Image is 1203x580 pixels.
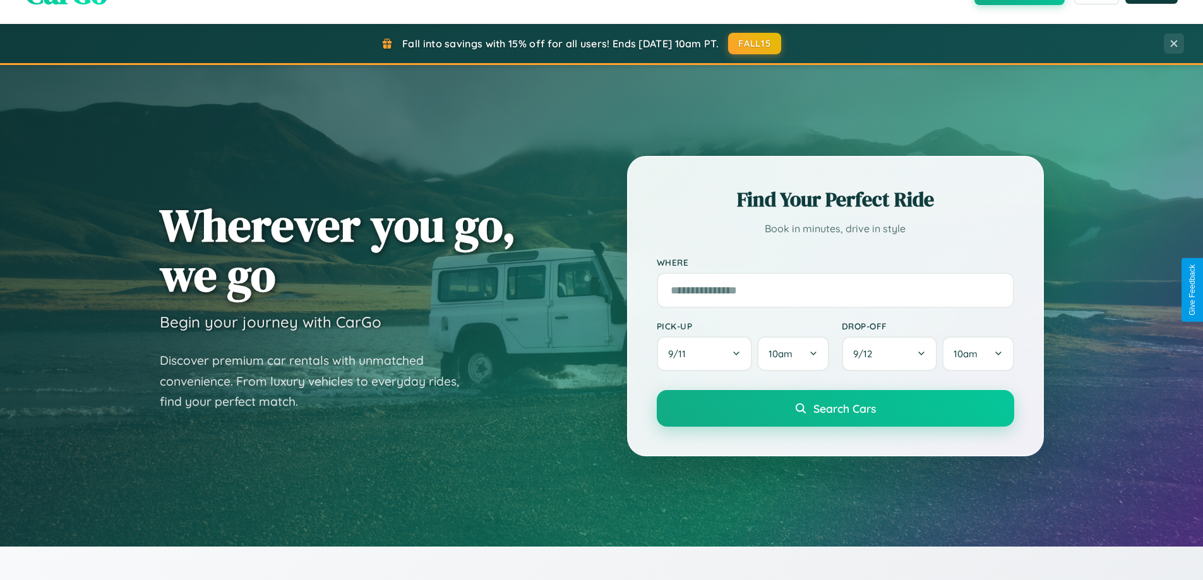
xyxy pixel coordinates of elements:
span: 10am [769,348,793,360]
h2: Find Your Perfect Ride [657,186,1014,213]
h3: Begin your journey with CarGo [160,312,381,331]
label: Where [657,257,1014,268]
span: 9 / 12 [853,348,878,360]
button: 9/11 [657,336,753,371]
label: Pick-up [657,321,829,331]
h1: Wherever you go, we go [160,200,516,300]
button: 10am [942,336,1014,371]
span: 10am [954,348,978,360]
button: 9/12 [842,336,938,371]
span: 9 / 11 [668,348,692,360]
button: FALL15 [728,33,781,54]
button: Search Cars [657,390,1014,427]
button: 10am [757,336,829,371]
p: Discover premium car rentals with unmatched convenience. From luxury vehicles to everyday rides, ... [160,350,476,412]
span: Fall into savings with 15% off for all users! Ends [DATE] 10am PT. [402,37,719,50]
p: Book in minutes, drive in style [657,220,1014,238]
span: Search Cars [813,401,876,415]
div: Give Feedback [1188,264,1197,316]
label: Drop-off [842,321,1014,331]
